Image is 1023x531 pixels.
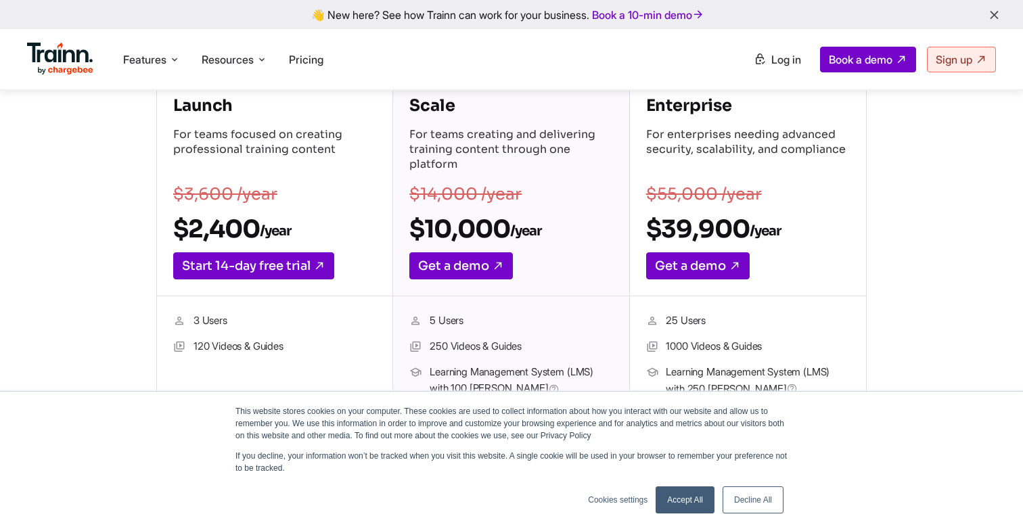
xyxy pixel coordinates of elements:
a: Get a demo [646,252,750,279]
h4: Enterprise [646,95,850,116]
p: For enterprises needing advanced security, scalability, and compliance [646,127,850,175]
span: Sign up [936,53,972,66]
img: Trainn Logo [27,43,93,75]
h2: $39,900 [646,214,850,244]
a: Accept All [656,486,714,513]
a: Get a demo [409,252,513,279]
a: Book a demo [820,47,916,72]
li: 1000 Videos & Guides [646,338,850,356]
s: $14,000 /year [409,184,522,204]
sub: /year [510,223,541,239]
h4: Launch [173,95,376,116]
a: Start 14-day free trial [173,252,334,279]
h4: Scale [409,95,612,116]
li: 3 Users [173,313,376,330]
p: For teams creating and delivering training content through one platform [409,127,612,175]
li: 5 Users [409,313,612,330]
li: 250 Videos & Guides [409,338,612,356]
a: Book a 10-min demo [589,5,707,24]
a: Cookies settings [588,494,647,506]
li: 25 Users [646,313,850,330]
a: Sign up [927,47,996,72]
span: Learning Management System (LMS) with 250 [PERSON_NAME] [666,364,849,397]
span: Book a demo [829,53,892,66]
p: This website stores cookies on your computer. These cookies are used to collect information about... [235,405,788,442]
span: Learning Management System (LMS) with 100 [PERSON_NAME] [430,364,612,398]
sub: /year [260,223,291,239]
s: $3,600 /year [173,184,277,204]
span: Features [123,52,166,67]
h2: $2,400 [173,214,376,244]
a: Decline All [723,486,783,513]
s: $55,000 /year [646,184,762,204]
a: Log in [746,47,809,72]
h2: $10,000 [409,214,612,244]
li: 120 Videos & Guides [173,338,376,356]
a: Pricing [289,53,323,66]
span: Log in [771,53,801,66]
div: 👋 New here? See how Trainn can work for your business. [8,8,1015,21]
span: Resources [202,52,254,67]
sub: /year [750,223,781,239]
p: For teams focused on creating professional training content [173,127,376,175]
p: If you decline, your information won’t be tracked when you visit this website. A single cookie wi... [235,450,788,474]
